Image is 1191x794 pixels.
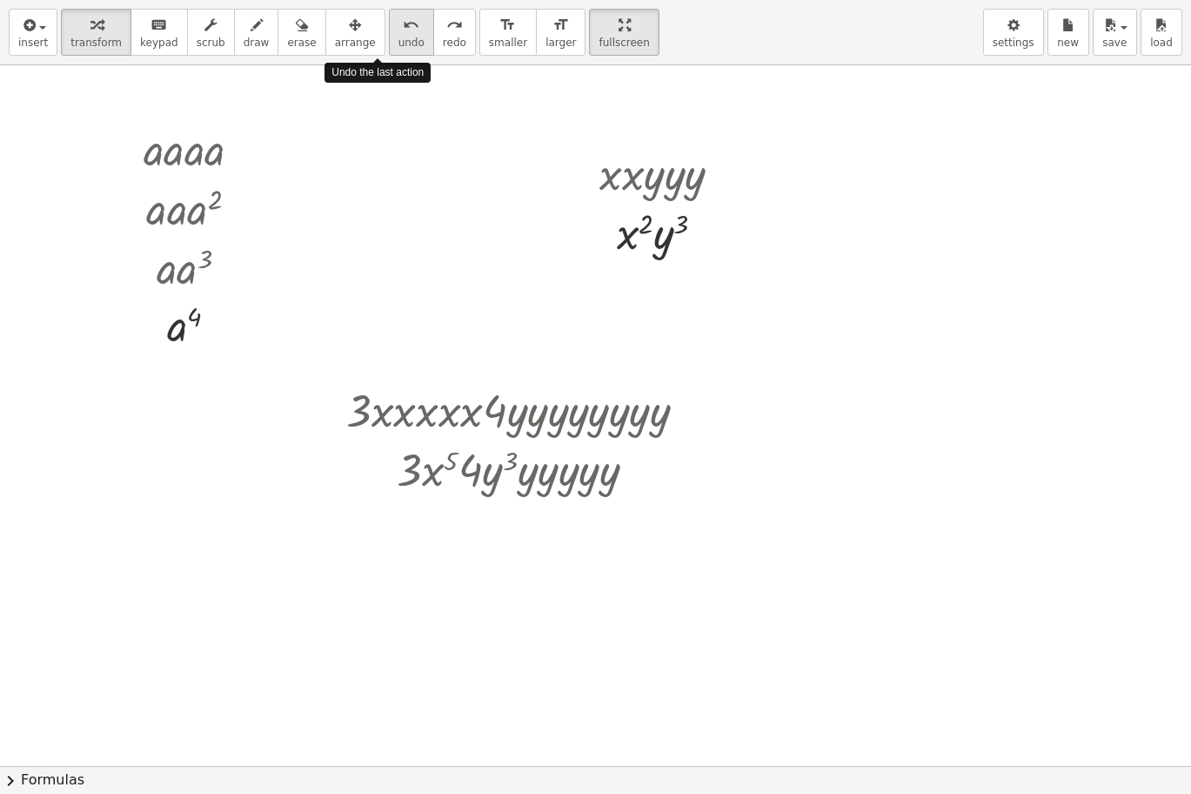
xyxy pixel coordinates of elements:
button: transform [61,9,131,56]
i: undo [403,15,419,36]
button: erase [278,9,325,56]
span: erase [287,37,316,49]
span: transform [70,37,122,49]
span: scrub [197,37,225,49]
button: redoredo [433,9,476,56]
i: keyboard [151,15,167,36]
button: load [1141,9,1182,56]
button: settings [983,9,1044,56]
button: arrange [325,9,385,56]
button: fullscreen [589,9,659,56]
button: format_sizelarger [536,9,585,56]
span: fullscreen [599,37,649,49]
span: larger [545,37,576,49]
button: save [1093,9,1137,56]
span: redo [443,37,466,49]
button: draw [234,9,279,56]
span: new [1057,37,1079,49]
span: arrange [335,37,376,49]
span: undo [398,37,425,49]
span: save [1102,37,1127,49]
i: format_size [499,15,516,36]
span: insert [18,37,48,49]
i: format_size [552,15,569,36]
div: Undo the last action [325,63,431,83]
span: settings [993,37,1034,49]
button: undoundo [389,9,434,56]
button: keyboardkeypad [130,9,188,56]
button: scrub [187,9,235,56]
span: draw [244,37,270,49]
button: new [1047,9,1089,56]
span: keypad [140,37,178,49]
button: insert [9,9,57,56]
span: load [1150,37,1173,49]
span: smaller [489,37,527,49]
button: format_sizesmaller [479,9,537,56]
i: redo [446,15,463,36]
